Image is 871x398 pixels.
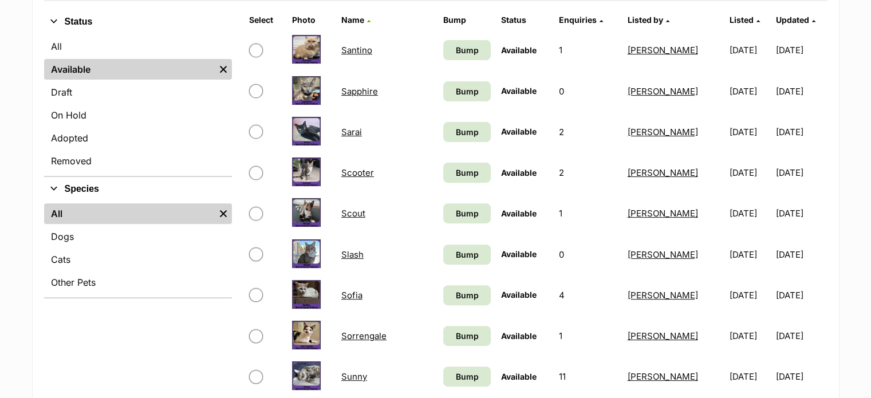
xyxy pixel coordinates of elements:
[44,82,232,103] a: Draft
[44,201,232,297] div: Species
[776,153,826,192] td: [DATE]
[554,357,622,396] td: 11
[496,11,553,29] th: Status
[725,153,775,192] td: [DATE]
[628,290,698,301] a: [PERSON_NAME]
[341,127,362,137] a: Sarai
[44,272,232,293] a: Other Pets
[341,86,378,97] a: Sapphire
[439,11,495,29] th: Bump
[341,249,364,260] a: Slash
[215,59,232,80] a: Remove filter
[292,361,321,390] img: Sunny
[455,167,478,179] span: Bump
[776,316,826,356] td: [DATE]
[501,290,537,300] span: Available
[455,371,478,383] span: Bump
[44,151,232,171] a: Removed
[725,112,775,152] td: [DATE]
[341,167,374,178] a: Scooter
[628,208,698,219] a: [PERSON_NAME]
[287,11,336,29] th: Photo
[44,36,232,57] a: All
[554,316,622,356] td: 1
[455,330,478,342] span: Bump
[501,127,537,136] span: Available
[341,45,372,56] a: Santino
[443,367,491,387] a: Bump
[443,163,491,183] a: Bump
[725,30,775,70] td: [DATE]
[730,15,754,25] span: Listed
[443,81,491,101] a: Bump
[628,167,698,178] a: [PERSON_NAME]
[628,249,698,260] a: [PERSON_NAME]
[554,72,622,111] td: 0
[559,15,597,25] span: translation missing: en.admin.listings.index.attributes.enquiries
[628,45,698,56] a: [PERSON_NAME]
[501,331,537,341] span: Available
[292,239,321,268] img: Slash
[628,371,698,382] a: [PERSON_NAME]
[44,34,232,176] div: Status
[725,72,775,111] td: [DATE]
[341,371,367,382] a: Sunny
[501,168,537,178] span: Available
[776,15,815,25] a: Updated
[245,11,286,29] th: Select
[554,30,622,70] td: 1
[455,207,478,219] span: Bump
[628,330,698,341] a: [PERSON_NAME]
[443,122,491,142] a: Bump
[44,249,232,270] a: Cats
[443,245,491,265] a: Bump
[44,14,232,29] button: Status
[776,30,826,70] td: [DATE]
[443,285,491,305] a: Bump
[554,235,622,274] td: 0
[776,275,826,315] td: [DATE]
[341,330,387,341] a: Sorrengale
[776,72,826,111] td: [DATE]
[628,15,663,25] span: Listed by
[341,15,371,25] a: Name
[628,15,669,25] a: Listed by
[44,105,232,125] a: On Hold
[730,15,760,25] a: Listed
[554,194,622,233] td: 1
[44,59,215,80] a: Available
[776,112,826,152] td: [DATE]
[776,194,826,233] td: [DATE]
[628,86,698,97] a: [PERSON_NAME]
[215,203,232,224] a: Remove filter
[554,275,622,315] td: 4
[501,372,537,381] span: Available
[443,203,491,223] a: Bump
[725,357,775,396] td: [DATE]
[501,249,537,259] span: Available
[44,128,232,148] a: Adopted
[628,127,698,137] a: [PERSON_NAME]
[44,203,215,224] a: All
[341,290,362,301] a: Sofia
[455,249,478,261] span: Bump
[554,112,622,152] td: 2
[443,40,491,60] a: Bump
[725,235,775,274] td: [DATE]
[341,208,365,219] a: Scout
[559,15,603,25] a: Enquiries
[725,316,775,356] td: [DATE]
[341,15,364,25] span: Name
[44,182,232,196] button: Species
[776,235,826,274] td: [DATE]
[455,85,478,97] span: Bump
[501,208,537,218] span: Available
[776,15,809,25] span: Updated
[725,275,775,315] td: [DATE]
[455,126,478,138] span: Bump
[501,45,537,55] span: Available
[455,289,478,301] span: Bump
[776,357,826,396] td: [DATE]
[725,194,775,233] td: [DATE]
[455,44,478,56] span: Bump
